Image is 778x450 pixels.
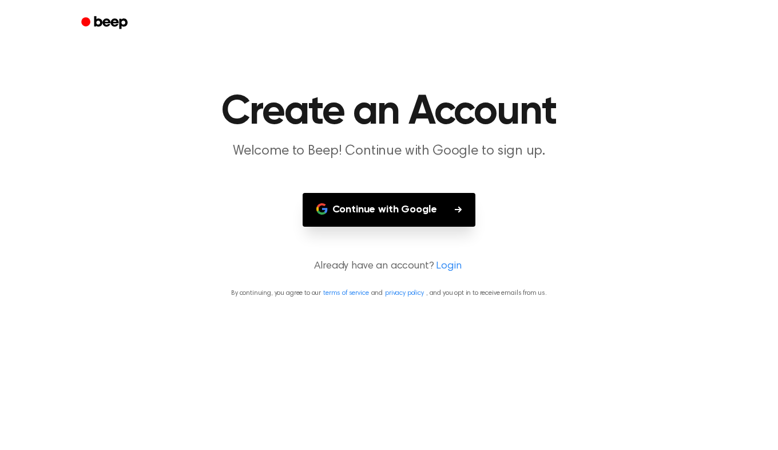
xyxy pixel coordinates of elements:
a: privacy policy [385,290,424,297]
button: Continue with Google [303,193,476,227]
p: By continuing, you agree to our and , and you opt in to receive emails from us. [14,288,764,298]
h1: Create an Account [96,92,682,133]
a: Beep [73,12,138,34]
a: terms of service [323,290,368,297]
p: Already have an account? [14,259,764,274]
p: Welcome to Beep! Continue with Google to sign up. [169,142,609,161]
a: Login [436,259,461,274]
